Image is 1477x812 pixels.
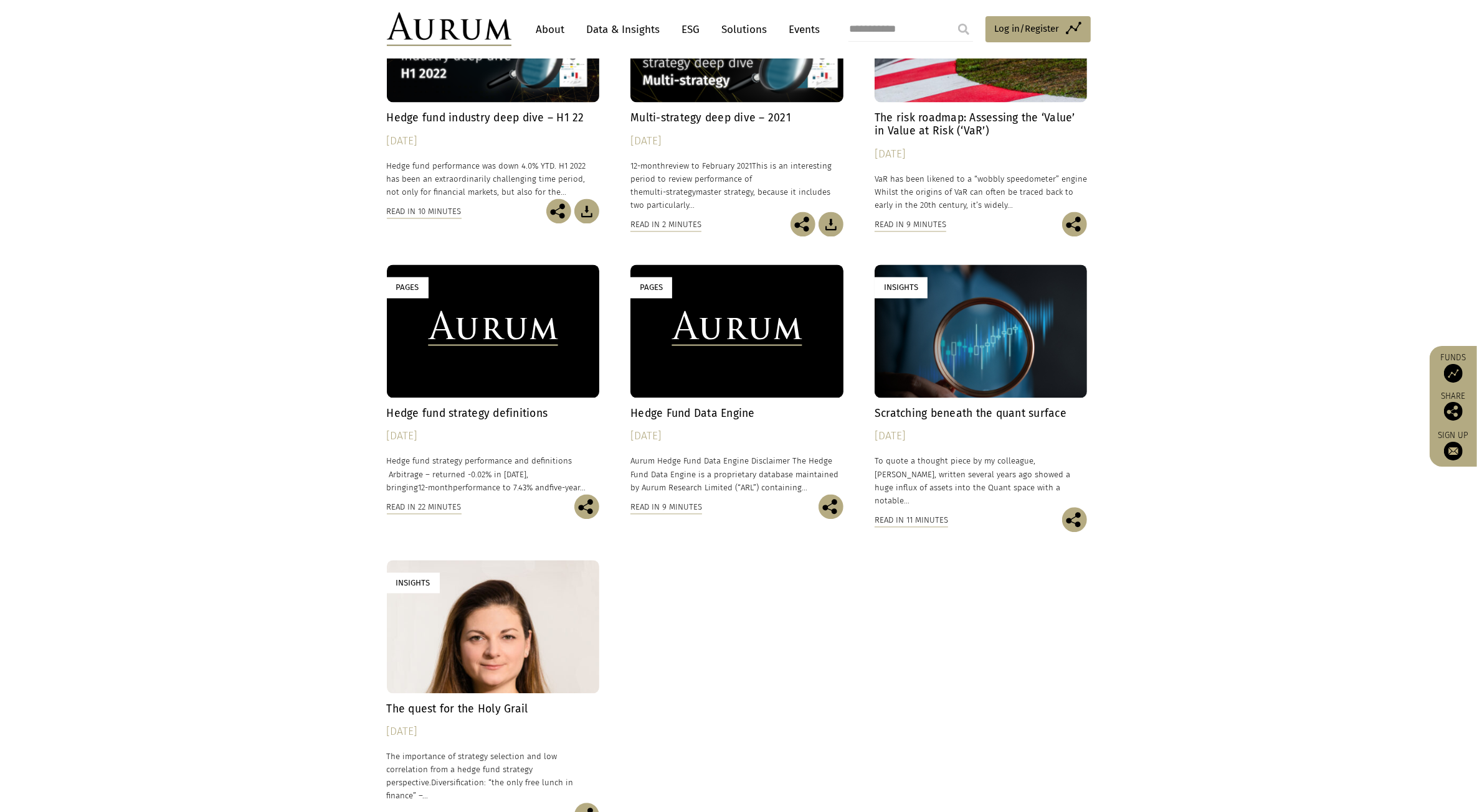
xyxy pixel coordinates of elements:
[630,111,843,124] h4: Multi-strategy deep dive – 2021
[630,427,843,445] div: [DATE]
[630,264,843,493] a: Pages Hedge Fund Data Engine [DATE] Aurum Hedge Fund Data Engine Disclaimer The Hedge Fund Data E...
[875,277,928,297] div: Insights
[387,750,600,803] p: The importance of strategy selection and low correlation from a hedge fund strategy perspective.D...
[630,407,843,420] h4: Hedge Fund Data Engine
[546,198,571,223] img: Share this post
[387,500,462,514] div: Read in 22 minutes
[716,18,774,41] a: Solutions
[1436,392,1471,421] div: Share
[630,159,843,212] p: review to February 2021This is an interesting period to review performance of the master strategy...
[387,205,462,218] div: Read in 10 minutes
[1444,402,1463,421] img: Share this post
[630,500,702,514] div: Read in 9 minutes
[387,159,600,198] p: Hedge fund performance was down 4.0% YTD. H1 2022 has been an extraordinarily challenging time pe...
[387,560,600,802] a: Insights The quest for the Holy Grail [DATE] The importance of strategy selection and low correla...
[1444,364,1463,383] img: Access Funds
[1436,352,1471,383] a: Funds
[875,172,1088,212] p: VaR has been likened to a “wobbly speedometer” engine Whilst the origins of VaR can often be trac...
[1444,442,1463,460] img: Sign up to our newsletter
[387,407,600,420] h4: Hedge fund strategy definitions
[387,12,511,46] img: Aurum
[783,18,820,41] a: Events
[875,218,946,231] div: Read in 9 minutes
[875,111,1088,138] h4: The risk roadmap: Assessing the ‘Value’ in Value at Risk (‘VaR’)
[387,454,600,493] p: Hedge fund strategy performance and definitions Arbitrage – returned -0.02% in [DATE], bringing p...
[875,264,1088,506] a: Insights Scratching beneath the quant surface [DATE] To quote a thought piece by my colleague, [P...
[875,146,1088,163] div: [DATE]
[995,21,1060,36] span: Log in/Register
[630,218,701,231] div: Read in 2 minutes
[387,133,600,150] div: [DATE]
[875,513,948,527] div: Read in 11 minutes
[581,18,667,41] a: Data & Insights
[791,212,815,236] img: Share this post
[419,483,454,492] span: 12-month
[387,264,600,493] a: Pages Hedge fund strategy definitions [DATE] Hedge fund strategy performance and definitions Arbi...
[630,161,665,170] span: 12-month
[985,16,1091,42] a: Log in/Register
[875,454,1088,507] p: To quote a thought piece by my colleague, [PERSON_NAME], written several years ago showed a huge ...
[387,111,600,124] h4: Hedge fund industry deep dive – H1 22
[1062,507,1087,532] img: Share this post
[643,187,696,197] span: multi-strategy
[530,18,571,41] a: About
[574,198,599,223] img: Download Article
[387,277,429,297] div: Pages
[1062,212,1087,236] img: Share this post
[875,427,1088,445] div: [DATE]
[630,133,843,150] div: [DATE]
[387,723,600,740] div: [DATE]
[630,277,672,297] div: Pages
[951,17,976,42] input: Submit
[387,702,600,716] h4: The quest for the Holy Grail
[819,494,843,519] img: Share this post
[550,483,581,492] span: five-year
[387,572,440,593] div: Insights
[875,407,1088,420] h4: Scratching beneath the quant surface
[574,494,599,519] img: Share this post
[630,454,843,493] p: Aurum Hedge Fund Data Engine Disclaimer The Hedge Fund Data Engine is a proprietary database main...
[676,18,706,41] a: ESG
[387,427,600,445] div: [DATE]
[1436,430,1471,460] a: Sign up
[819,212,843,236] img: Download Article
